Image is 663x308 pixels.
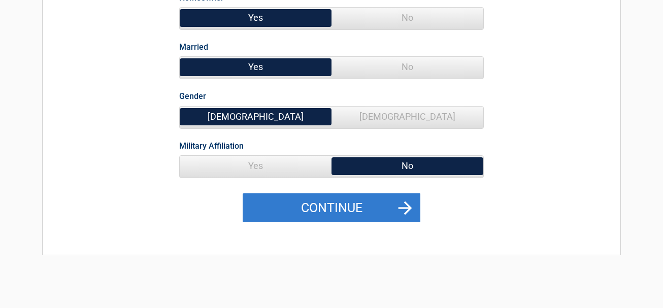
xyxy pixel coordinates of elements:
[180,156,331,176] span: Yes
[180,8,331,28] span: Yes
[180,57,331,77] span: Yes
[179,139,244,153] label: Military Affiliation
[180,107,331,127] span: [DEMOGRAPHIC_DATA]
[331,107,483,127] span: [DEMOGRAPHIC_DATA]
[331,156,483,176] span: No
[331,57,483,77] span: No
[243,193,420,223] button: Continue
[331,8,483,28] span: No
[179,89,206,103] label: Gender
[179,40,208,54] label: Married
